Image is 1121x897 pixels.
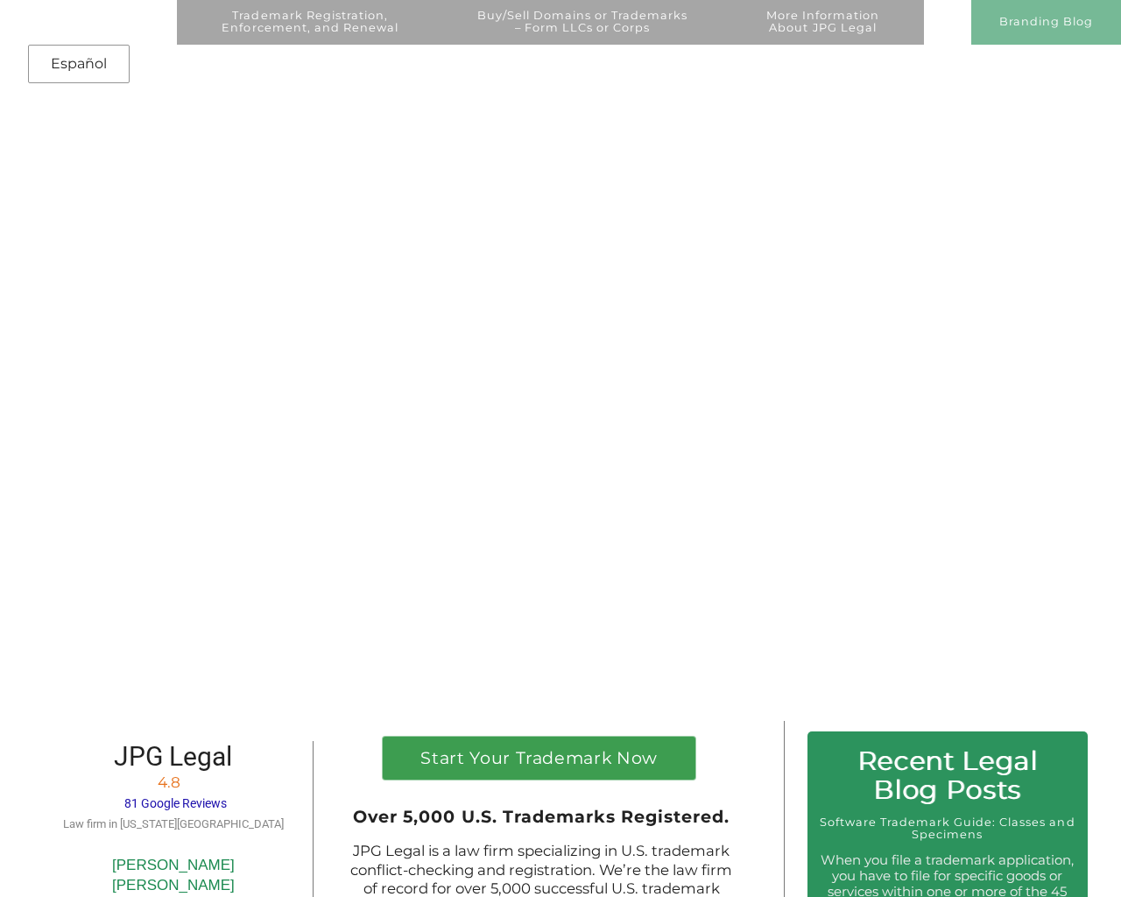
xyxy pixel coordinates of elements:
[443,10,722,54] a: Buy/Sell Domains or Trademarks– Form LLCs or Corps
[33,48,124,80] a: Español
[949,4,968,22] img: gif;base64,R0lGODlhAQABAAAAACH5BAEKAAEALAAAAAABAAEAAAICTAEAOw==
[857,745,1038,806] span: Recent Legal Blog Posts
[733,10,913,54] a: More InformationAbout JPG Legal
[124,796,227,810] span: 81 Google Reviews
[949,28,968,46] img: gif;base64,R0lGODlhAQABAAAAACH5BAEKAAEALAAAAAABAAEAAAICTAEAOw==
[158,773,180,791] span: 4.8
[820,816,1075,841] a: Software Trademark Guide: Classes and Specimens
[383,737,694,780] a: Start Your Trademark Now
[63,817,284,830] span: Law firm in [US_STATE][GEOGRAPHIC_DATA]
[188,10,432,54] a: Trademark Registration,Enforcement, and Renewal
[114,741,232,772] span: JPG Legal
[394,750,684,775] h1: Start Your Trademark Now
[353,806,730,827] span: Over 5,000 U.S. Trademarks Registered.
[63,752,284,832] a: JPG Legal 4.8 81 Google Reviews Law firm in [US_STATE][GEOGRAPHIC_DATA]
